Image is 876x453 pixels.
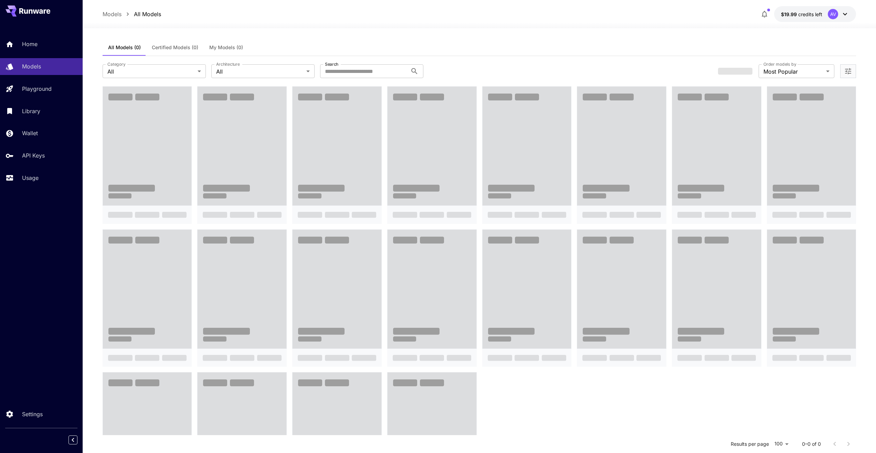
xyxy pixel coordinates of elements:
div: Collapse sidebar [74,434,83,446]
p: Settings [22,410,43,418]
p: 0–0 of 0 [802,441,821,447]
span: My Models (0) [209,44,243,51]
span: credits left [798,11,822,17]
label: Search [325,61,338,67]
p: Models [22,62,41,71]
div: AV [828,9,838,19]
span: Most Popular [763,67,823,76]
p: Results per page [731,441,769,447]
a: All Models [134,10,161,18]
p: Playground [22,85,52,93]
span: All [107,67,195,76]
span: All [216,67,304,76]
div: 100 [772,439,791,449]
span: Certified Models (0) [152,44,198,51]
p: Usage [22,174,39,182]
span: $19.99 [781,11,798,17]
label: Order models by [763,61,796,67]
button: Open more filters [844,67,852,76]
button: Collapse sidebar [68,435,77,444]
label: Category [107,61,126,67]
p: Home [22,40,38,48]
p: Wallet [22,129,38,137]
div: $19.9856 [781,11,822,18]
label: Architecture [216,61,240,67]
nav: breadcrumb [103,10,161,18]
p: API Keys [22,151,45,160]
span: All Models (0) [108,44,141,51]
button: $19.9856AV [774,6,856,22]
p: Library [22,107,40,115]
a: Models [103,10,122,18]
